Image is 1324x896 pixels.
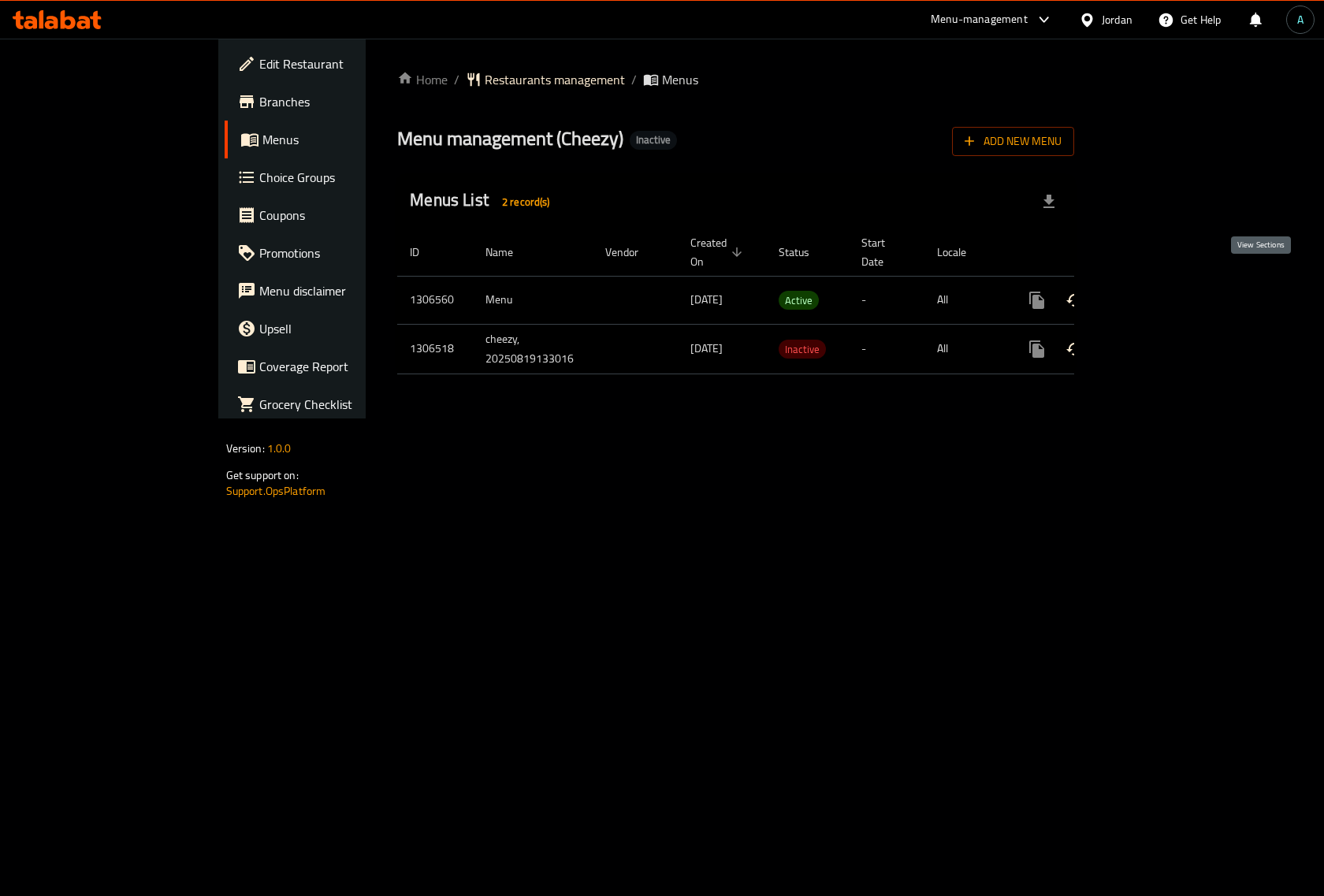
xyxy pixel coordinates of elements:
span: Get support on: [226,465,299,485]
a: Upsell [225,310,440,348]
table: enhanced table [397,229,1182,374]
span: 1.0.0 [267,438,292,459]
span: Menus [262,130,427,149]
span: Vendor [605,243,659,262]
div: Jordan [1102,11,1132,28]
span: Status [779,243,830,262]
a: Promotions [225,234,440,272]
span: A [1297,11,1304,28]
span: ID [410,243,440,262]
td: Menu [473,276,593,324]
div: Export file [1030,183,1068,221]
button: more [1018,330,1056,368]
td: - [849,276,924,324]
td: - [849,324,924,374]
span: Coupons [259,206,427,225]
div: Active [779,291,819,310]
span: 2 record(s) [493,195,560,210]
a: Coverage Report [225,348,440,385]
a: Support.OpsPlatform [226,481,326,501]
th: Actions [1006,229,1182,277]
span: Active [779,292,819,310]
span: Coverage Report [259,357,427,376]
div: Inactive [630,131,677,150]
span: Upsell [259,319,427,338]
button: Add New Menu [952,127,1074,156]
span: Inactive [779,340,826,359]
span: Inactive [630,133,677,147]
span: Promotions [259,244,427,262]
span: Start Date [861,233,906,271]
a: Coupons [225,196,440,234]
a: Edit Restaurant [225,45,440,83]
span: Version: [226,438,265,459]
span: Menus [662,70,698,89]
span: Menu disclaimer [259,281,427,300]
span: [DATE] [690,289,723,310]
span: Menu management ( Cheezy ) [397,121,623,156]
span: Grocery Checklist [259,395,427,414]
div: Inactive [779,340,826,359]
a: Branches [225,83,440,121]
li: / [454,70,459,89]
li: / [631,70,637,89]
button: more [1018,281,1056,319]
span: Add New Menu [965,132,1062,151]
span: Created On [690,233,747,271]
span: Locale [937,243,987,262]
span: Edit Restaurant [259,54,427,73]
a: Menu disclaimer [225,272,440,310]
span: Choice Groups [259,168,427,187]
a: Menus [225,121,440,158]
span: Branches [259,92,427,111]
span: Name [485,243,534,262]
a: Choice Groups [225,158,440,196]
span: Restaurants management [485,70,625,89]
a: Grocery Checklist [225,385,440,423]
div: Menu-management [931,10,1028,29]
nav: breadcrumb [397,70,1074,89]
td: All [924,276,1006,324]
a: Restaurants management [466,70,625,89]
td: All [924,324,1006,374]
div: Total records count [493,189,560,214]
h2: Menus List [410,188,559,214]
td: cheezy, 20250819133016 [473,324,593,374]
span: [DATE] [690,338,723,359]
button: Change Status [1056,330,1094,368]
